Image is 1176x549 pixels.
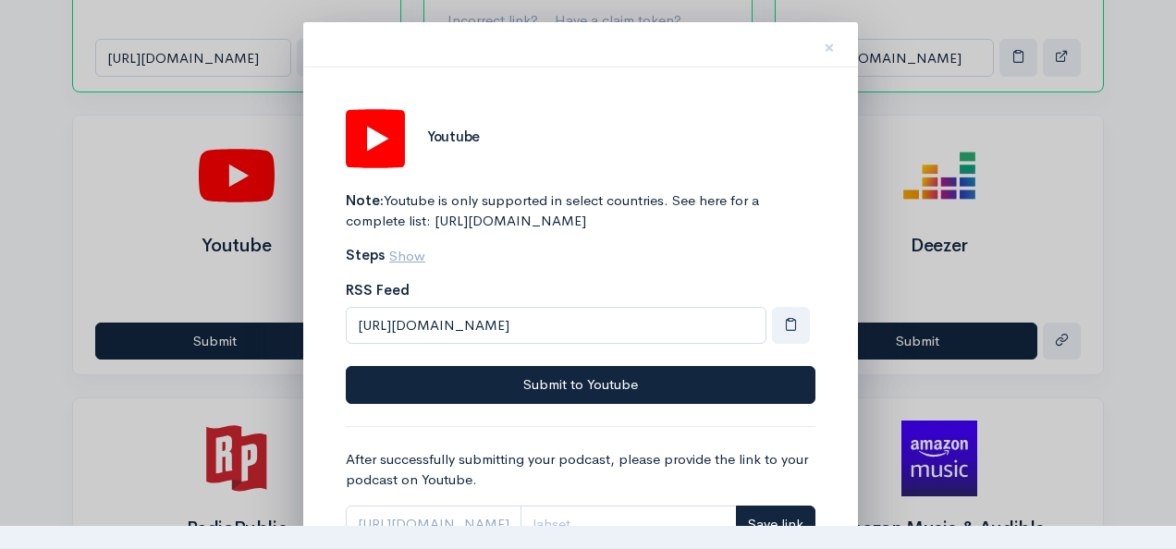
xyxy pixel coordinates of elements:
[346,109,405,168] img: Youtube logo
[346,245,385,262] strong: Steps
[824,34,835,61] span: ×
[802,16,857,74] button: Close
[748,515,803,532] span: Save link
[521,506,737,543] input: Link
[346,281,410,299] strong: RSS Feed
[346,366,815,404] button: Submit to Youtube
[346,307,766,345] input: RSS Feed
[346,190,815,232] p: Youtube is only supported in select countries. See here for a complete list: [URL][DOMAIN_NAME]
[388,238,437,275] button: Show
[346,191,384,209] strong: Note:
[736,506,815,543] button: Save link
[346,506,521,543] span: [URL][DOMAIN_NAME]
[772,307,810,345] button: Copy RSS Feed
[346,449,815,491] p: After successfully submitting your podcast, please provide the link to your podcast on Youtube.
[427,129,815,145] h4: Youtube
[389,247,425,264] u: Show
